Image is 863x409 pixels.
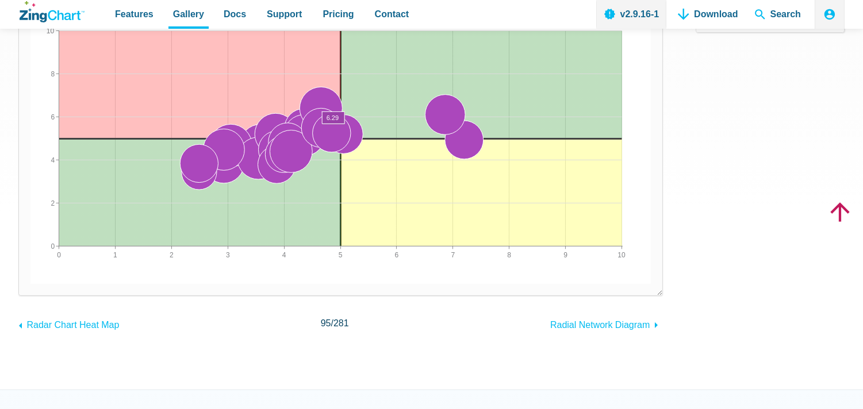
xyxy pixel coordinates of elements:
span: Radar Chart Heat Map [26,320,119,330]
span: / [321,315,349,331]
span: Gallery [173,6,204,22]
a: ZingChart Logo. Click to return to the homepage [20,1,85,22]
span: 281 [333,318,349,328]
span: Radial Network Diagram [550,320,650,330]
span: Contact [375,6,409,22]
span: 95 [321,318,331,328]
span: Docs [224,6,246,22]
a: Radar Chart Heat Map [18,314,119,333]
a: Radial Network Diagram [550,314,663,333]
span: Features [115,6,154,22]
span: Pricing [323,6,354,22]
span: Support [267,6,302,22]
